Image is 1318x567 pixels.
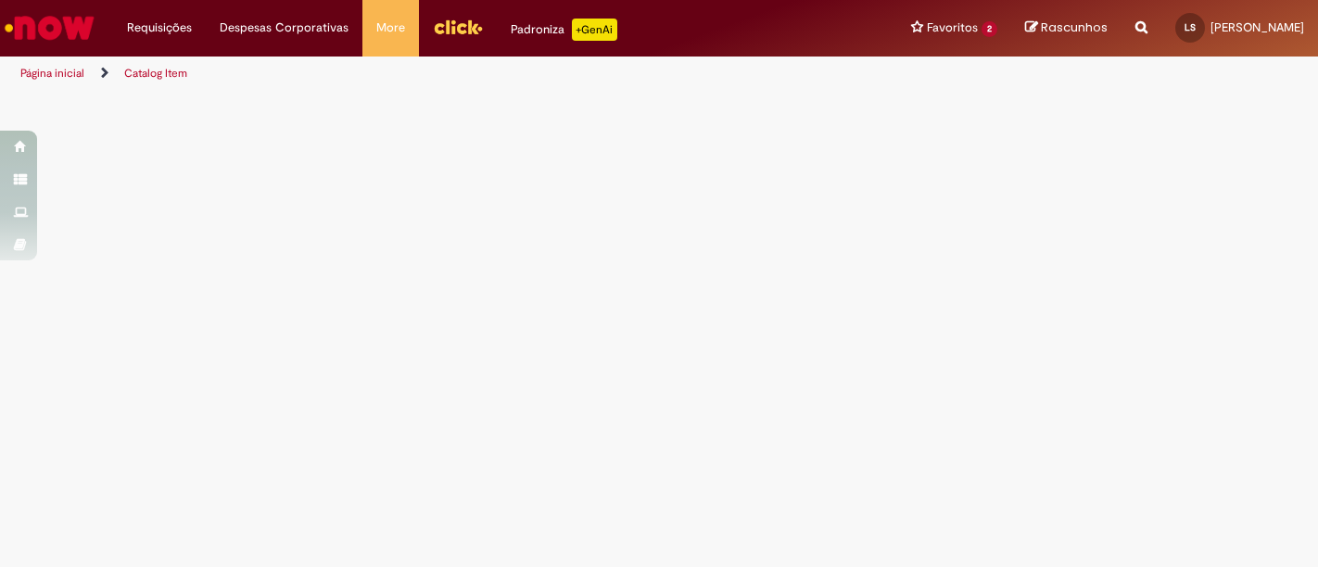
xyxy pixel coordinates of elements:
[127,19,192,37] span: Requisições
[1185,21,1196,33] span: LS
[20,66,84,81] a: Página inicial
[14,57,865,91] ul: Trilhas de página
[511,19,617,41] div: Padroniza
[2,9,97,46] img: ServiceNow
[433,13,483,41] img: click_logo_yellow_360x200.png
[1041,19,1108,36] span: Rascunhos
[220,19,349,37] span: Despesas Corporativas
[982,21,997,37] span: 2
[572,19,617,41] p: +GenAi
[376,19,405,37] span: More
[927,19,978,37] span: Favoritos
[124,66,187,81] a: Catalog Item
[1210,19,1304,35] span: [PERSON_NAME]
[1025,19,1108,37] a: Rascunhos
